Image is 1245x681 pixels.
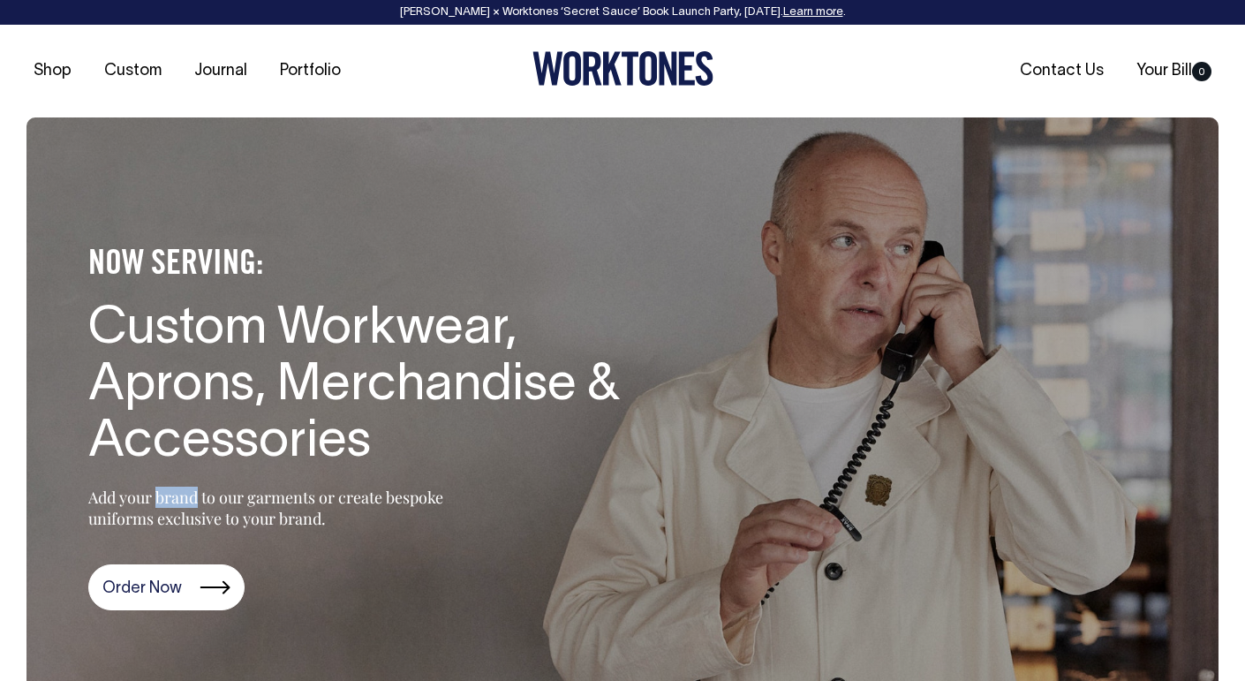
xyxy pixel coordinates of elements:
[1129,57,1219,86] a: Your Bill0
[1192,62,1211,81] span: 0
[783,7,843,18] a: Learn more
[88,564,245,610] a: Order Now
[88,245,662,284] h4: NOW SERVING:
[97,57,169,86] a: Custom
[18,6,1227,19] div: [PERSON_NAME] × Worktones ‘Secret Sauce’ Book Launch Party, [DATE]. .
[26,57,79,86] a: Shop
[273,57,348,86] a: Portfolio
[88,302,662,471] h1: Custom Workwear, Aprons, Merchandise & Accessories
[187,57,254,86] a: Journal
[88,487,486,529] p: Add your brand to our garments or create bespoke uniforms exclusive to your brand.
[1013,57,1111,86] a: Contact Us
